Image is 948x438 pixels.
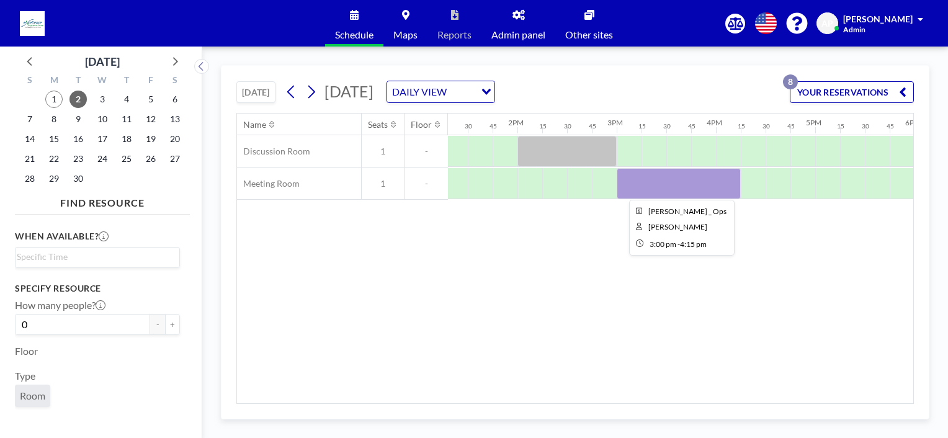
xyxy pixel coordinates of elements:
[806,118,821,127] div: 5PM
[638,122,646,130] div: 15
[91,73,115,89] div: W
[362,146,404,157] span: 1
[17,250,172,264] input: Search for option
[69,110,87,128] span: Tuesday, September 9, 2025
[905,118,921,127] div: 6PM
[118,150,135,168] span: Thursday, September 25, 2025
[114,73,138,89] div: T
[324,82,373,101] span: [DATE]
[405,178,448,189] span: -
[887,122,894,130] div: 45
[707,118,722,127] div: 4PM
[85,53,120,70] div: [DATE]
[491,30,545,40] span: Admin panel
[138,73,163,89] div: F
[688,122,695,130] div: 45
[166,130,184,148] span: Saturday, September 20, 2025
[142,91,159,108] span: Friday, September 5, 2025
[738,122,745,130] div: 15
[762,122,770,130] div: 30
[69,150,87,168] span: Tuesday, September 23, 2025
[390,84,449,100] span: DAILY VIEW
[21,170,38,187] span: Sunday, September 28, 2025
[237,146,310,157] span: Discussion Room
[21,110,38,128] span: Sunday, September 7, 2025
[465,122,472,130] div: 30
[368,119,388,130] div: Seats
[150,314,165,335] button: -
[862,122,869,130] div: 30
[21,130,38,148] span: Sunday, September 14, 2025
[411,119,432,130] div: Floor
[15,192,190,209] h4: FIND RESOURCE
[677,239,680,249] span: -
[362,178,404,189] span: 1
[237,178,300,189] span: Meeting Room
[69,130,87,148] span: Tuesday, September 16, 2025
[69,170,87,187] span: Tuesday, September 30, 2025
[20,390,45,402] span: Room
[648,207,727,216] span: Angeline _ Ops
[18,73,42,89] div: S
[821,18,833,29] span: AP
[15,283,180,294] h3: Specify resource
[387,81,494,102] div: Search for option
[648,222,707,231] span: Angeline Paulite
[20,11,45,36] img: organization-logo
[607,118,623,127] div: 3PM
[45,150,63,168] span: Monday, September 22, 2025
[539,122,547,130] div: 15
[405,146,448,157] span: -
[45,130,63,148] span: Monday, September 15, 2025
[142,110,159,128] span: Friday, September 12, 2025
[650,239,676,249] span: 3:00 PM
[837,122,844,130] div: 15
[15,370,35,382] label: Type
[564,122,571,130] div: 30
[94,150,111,168] span: Wednesday, September 24, 2025
[45,91,63,108] span: Monday, September 1, 2025
[450,84,474,100] input: Search for option
[393,30,418,40] span: Maps
[843,25,865,34] span: Admin
[508,118,524,127] div: 2PM
[94,91,111,108] span: Wednesday, September 3, 2025
[42,73,66,89] div: M
[680,239,707,249] span: 4:15 PM
[142,130,159,148] span: Friday, September 19, 2025
[118,91,135,108] span: Thursday, September 4, 2025
[94,110,111,128] span: Wednesday, September 10, 2025
[783,74,798,89] p: 8
[142,150,159,168] span: Friday, September 26, 2025
[15,299,105,311] label: How many people?
[163,73,187,89] div: S
[490,122,497,130] div: 45
[66,73,91,89] div: T
[165,314,180,335] button: +
[45,110,63,128] span: Monday, September 8, 2025
[118,130,135,148] span: Thursday, September 18, 2025
[663,122,671,130] div: 30
[437,30,472,40] span: Reports
[843,14,913,24] span: [PERSON_NAME]
[15,345,38,357] label: Floor
[166,91,184,108] span: Saturday, September 6, 2025
[166,150,184,168] span: Saturday, September 27, 2025
[243,119,266,130] div: Name
[790,81,914,103] button: YOUR RESERVATIONS8
[45,170,63,187] span: Monday, September 29, 2025
[236,81,275,103] button: [DATE]
[21,150,38,168] span: Sunday, September 21, 2025
[69,91,87,108] span: Tuesday, September 2, 2025
[335,30,373,40] span: Schedule
[589,122,596,130] div: 45
[16,248,179,266] div: Search for option
[565,30,613,40] span: Other sites
[787,122,795,130] div: 45
[166,110,184,128] span: Saturday, September 13, 2025
[94,130,111,148] span: Wednesday, September 17, 2025
[118,110,135,128] span: Thursday, September 11, 2025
